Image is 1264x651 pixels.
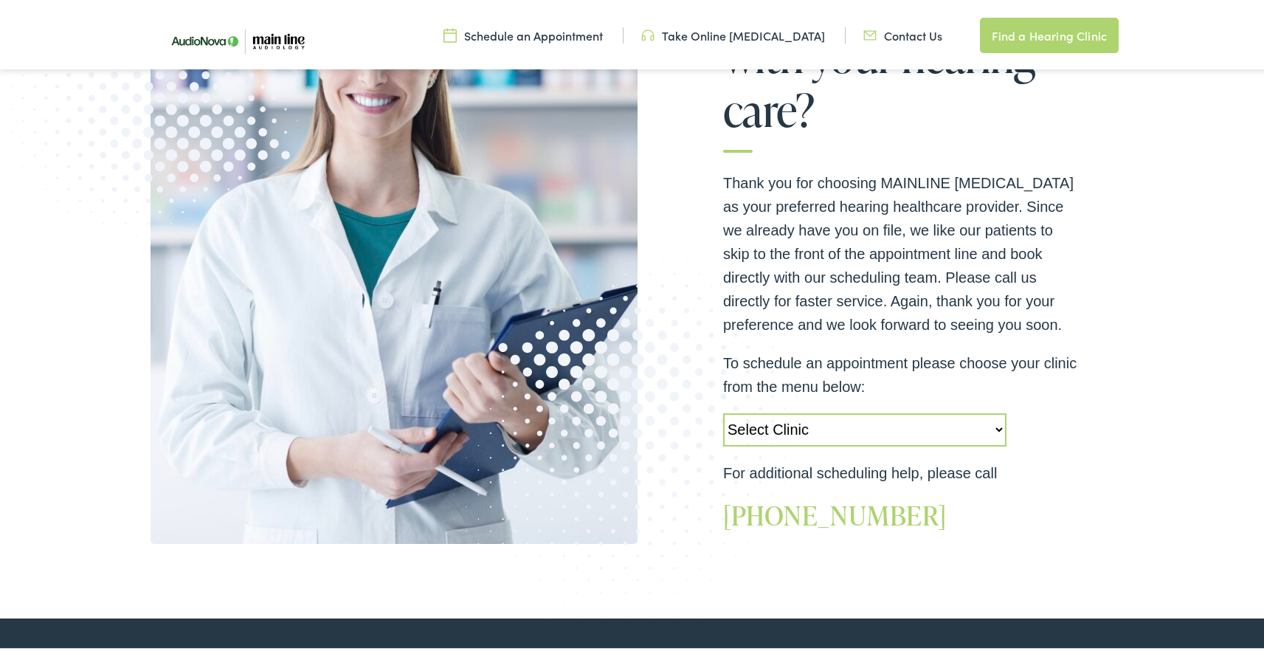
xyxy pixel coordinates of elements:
img: utility icon [443,24,457,41]
a: Contact Us [863,24,942,41]
span: hearing [902,29,1035,77]
span: care? [723,83,814,131]
p: For additional scheduling help, please call [723,458,1077,482]
span: with [723,29,804,77]
img: utility icon [863,24,877,41]
a: Find a Hearing Clinic [980,15,1119,50]
a: [PHONE_NUMBER] [723,494,947,531]
p: Thank you for choosing MAINLINE [MEDICAL_DATA] as your preferred hearing healthcare provider. Sin... [723,168,1077,334]
a: Take Online [MEDICAL_DATA] [641,24,825,41]
span: your [812,29,894,77]
p: To schedule an appointment please choose your clinic from the menu below: [723,348,1077,396]
img: Bottom portion of a graphic image with a halftone pattern, adding to the site's aesthetic appeal. [443,244,832,645]
img: utility icon [641,24,655,41]
a: Schedule an Appointment [443,24,603,41]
